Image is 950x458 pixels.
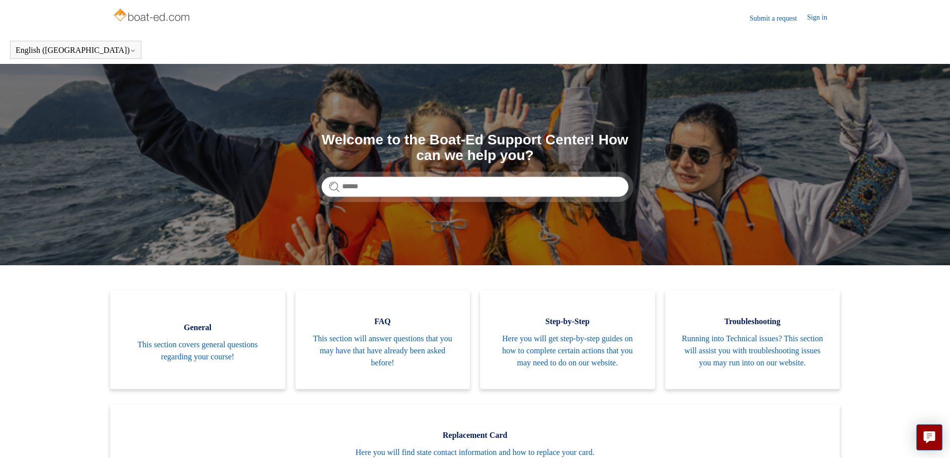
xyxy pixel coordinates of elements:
[807,12,837,24] a: Sign in
[680,316,825,328] span: Troubleshooting
[310,316,455,328] span: FAQ
[295,290,470,389] a: FAQ This section will answer questions that you may have that have already been asked before!
[750,13,807,24] a: Submit a request
[665,290,840,389] a: Troubleshooting Running into Technical issues? This section will assist you with troubleshooting ...
[113,6,193,26] img: Boat-Ed Help Center home page
[125,339,270,363] span: This section covers general questions regarding your course!
[125,322,270,334] span: General
[495,316,640,328] span: Step-by-Step
[322,177,628,197] input: Search
[480,290,655,389] a: Step-by-Step Here you will get step-by-step guides on how to complete certain actions that you ma...
[680,333,825,369] span: Running into Technical issues? This section will assist you with troubleshooting issues you may r...
[310,333,455,369] span: This section will answer questions that you may have that have already been asked before!
[916,424,942,450] button: Live chat
[495,333,640,369] span: Here you will get step-by-step guides on how to complete certain actions that you may need to do ...
[16,46,136,55] button: English ([GEOGRAPHIC_DATA])
[322,132,628,164] h1: Welcome to the Boat-Ed Support Center! How can we help you?
[110,290,285,389] a: General This section covers general questions regarding your course!
[125,429,825,441] span: Replacement Card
